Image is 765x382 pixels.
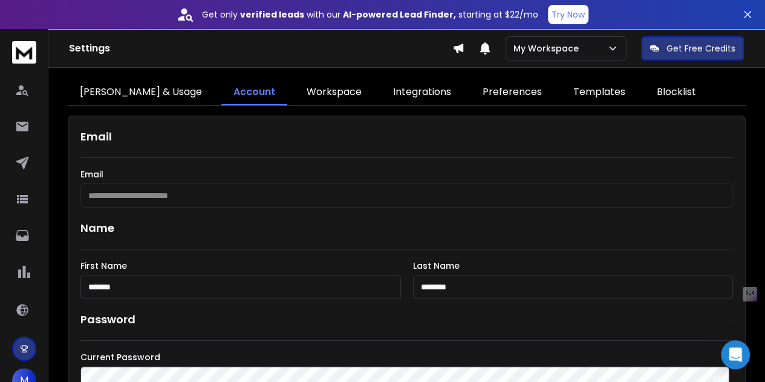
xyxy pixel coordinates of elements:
[80,220,733,237] h1: Name
[68,80,214,105] a: [PERSON_NAME] & Usage
[641,36,744,61] button: Get Free Credits
[513,42,584,54] p: My Workspace
[548,5,588,24] button: Try Now
[221,80,287,105] a: Account
[240,8,304,21] strong: verified leads
[381,80,463,105] a: Integrations
[552,8,585,21] p: Try Now
[80,262,401,270] label: First Name
[80,128,733,145] h1: Email
[343,8,456,21] strong: AI-powered Lead Finder,
[666,42,735,54] p: Get Free Credits
[80,170,733,179] label: Email
[413,262,734,270] label: Last Name
[561,80,637,105] a: Templates
[80,311,135,328] h1: Password
[721,340,750,369] div: Open Intercom Messenger
[69,41,452,56] h1: Settings
[202,8,538,21] p: Get only with our starting at $22/mo
[645,80,708,105] a: Blocklist
[80,353,733,361] label: Current Password
[295,80,374,105] a: Workspace
[470,80,554,105] a: Preferences
[12,41,36,64] img: logo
